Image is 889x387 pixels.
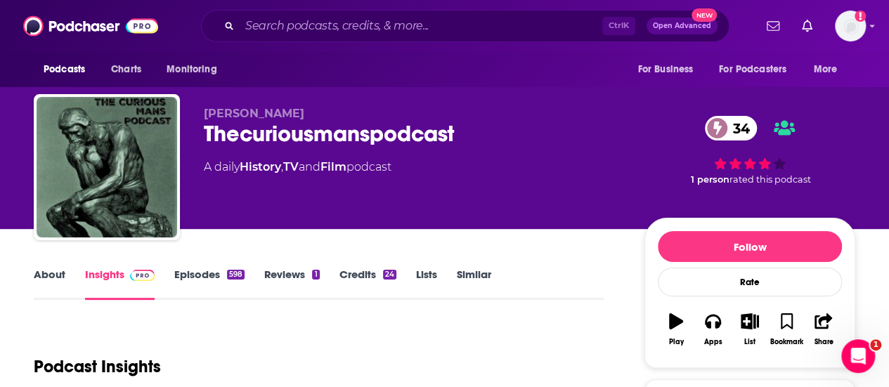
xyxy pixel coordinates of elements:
[85,268,155,300] a: InsightsPodchaser Pro
[34,56,103,83] button: open menu
[814,338,833,346] div: Share
[710,56,807,83] button: open menu
[111,60,141,79] span: Charts
[669,338,684,346] div: Play
[44,60,85,79] span: Podcasts
[167,60,216,79] span: Monitoring
[658,231,842,262] button: Follow
[744,338,755,346] div: List
[835,11,866,41] img: User Profile
[705,116,757,140] a: 34
[37,97,177,237] img: Thecuriousmanspodcast
[201,10,729,42] div: Search podcasts, credits, & more...
[204,107,304,120] span: [PERSON_NAME]
[383,270,396,280] div: 24
[174,268,245,300] a: Episodes598
[653,22,711,29] span: Open Advanced
[102,56,150,83] a: Charts
[637,60,693,79] span: For Business
[647,18,718,34] button: Open AdvancedNew
[602,17,635,35] span: Ctrl K
[805,304,842,355] button: Share
[841,339,875,373] iframe: Intercom live chat
[416,268,437,300] a: Lists
[691,174,729,185] span: 1 person
[628,56,710,83] button: open menu
[835,11,866,41] button: Show profile menu
[658,268,842,296] div: Rate
[264,268,319,300] a: Reviews1
[34,356,161,377] h1: Podcast Insights
[761,14,785,38] a: Show notifications dropdown
[732,304,768,355] button: List
[870,339,881,350] span: 1
[320,160,346,173] a: Film
[281,160,283,173] span: ,
[814,60,838,79] span: More
[835,11,866,41] span: Logged in as LBraverman
[796,14,818,38] a: Show notifications dropdown
[457,268,491,300] a: Similar
[204,159,391,176] div: A daily podcast
[339,268,396,300] a: Credits24
[23,13,158,39] img: Podchaser - Follow, Share and Rate Podcasts
[804,56,855,83] button: open menu
[227,270,245,280] div: 598
[768,304,805,355] button: Bookmark
[692,8,717,22] span: New
[130,270,155,281] img: Podchaser Pro
[704,338,722,346] div: Apps
[719,116,757,140] span: 34
[729,174,811,185] span: rated this podcast
[694,304,731,355] button: Apps
[658,304,694,355] button: Play
[855,11,866,22] svg: Add a profile image
[644,107,855,194] div: 34 1 personrated this podcast
[240,15,602,37] input: Search podcasts, credits, & more...
[157,56,235,83] button: open menu
[312,270,319,280] div: 1
[299,160,320,173] span: and
[240,160,281,173] a: History
[719,60,786,79] span: For Podcasters
[34,268,65,300] a: About
[770,338,803,346] div: Bookmark
[283,160,299,173] a: TV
